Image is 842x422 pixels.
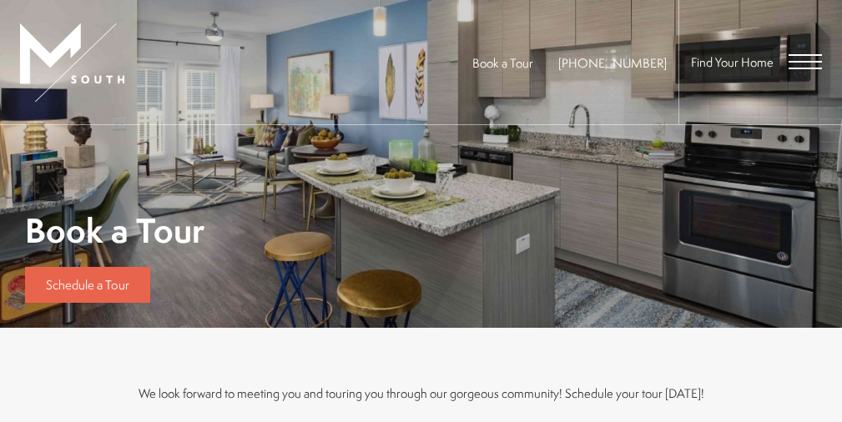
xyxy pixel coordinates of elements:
p: We look forward to meeting you and touring you through our gorgeous community! Schedule your tour... [46,382,797,404]
span: Schedule a Tour [46,276,129,294]
a: Find Your Home [691,53,774,71]
h1: Book a Tour [25,214,204,246]
button: Open Menu [789,54,822,69]
a: Call Us at 813-570-8014 [558,54,667,72]
span: [PHONE_NUMBER] [558,54,667,72]
a: Schedule a Tour [25,267,150,302]
img: MSouth [20,23,124,102]
a: Book a Tour [472,54,533,72]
